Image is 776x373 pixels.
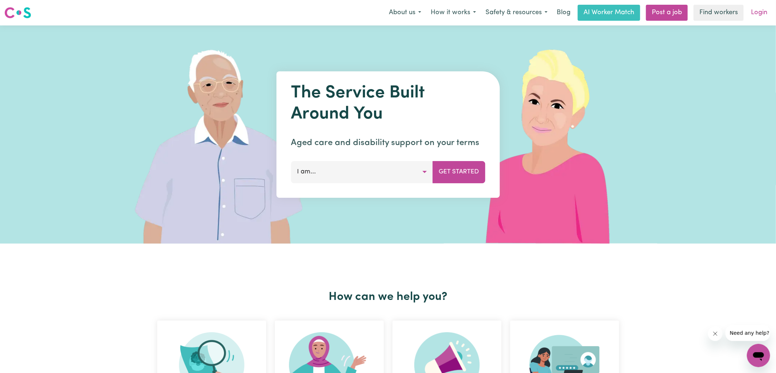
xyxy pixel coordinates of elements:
button: Safety & resources [481,5,552,20]
h1: The Service Built Around You [291,83,485,125]
button: Get Started [432,161,485,183]
p: Aged care and disability support on your terms [291,136,485,149]
button: About us [384,5,426,20]
a: Login [747,5,772,21]
a: Careseekers logo [4,4,31,21]
a: AI Worker Match [578,5,640,21]
button: I am... [291,161,433,183]
button: How it works [426,5,481,20]
a: Blog [552,5,575,21]
img: Careseekers logo [4,6,31,19]
a: Find workers [694,5,744,21]
iframe: Message from company [726,325,770,341]
iframe: Close message [708,326,723,341]
a: Post a job [646,5,688,21]
iframe: Button to launch messaging window [747,344,770,367]
h2: How can we help you? [153,290,623,304]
